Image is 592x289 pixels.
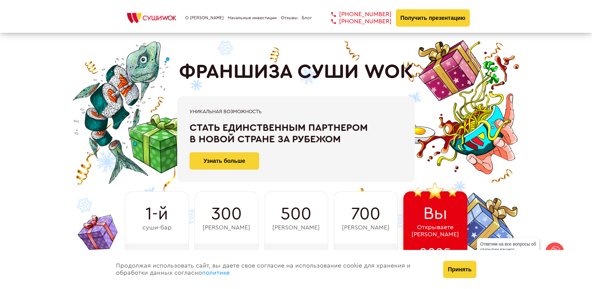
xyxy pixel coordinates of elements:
[185,16,224,20] a: О [PERSON_NAME]
[281,204,311,224] span: 500
[110,250,437,289] div: Продолжая использовать сайт, вы даете свое согласие на использование cookie для хранения и обрабо...
[211,204,242,224] span: 300
[202,270,230,276] a: политике
[145,204,168,224] span: 1-й
[351,204,380,224] span: 700
[190,109,402,114] div: Уникальная возможность
[264,243,328,266] div: 2016
[322,11,392,18] a: [PHONE_NUMBER]
[179,60,413,83] h1: ФРАНШИЗА СУШИ WOK
[342,224,389,231] span: [PERSON_NAME]
[125,243,189,266] div: 2011
[411,224,459,238] span: Открываете [PERSON_NAME]
[334,243,398,266] div: 2021
[322,18,392,25] a: [PHONE_NUMBER]
[203,224,250,231] span: [PERSON_NAME]
[272,224,320,231] span: [PERSON_NAME]
[302,16,312,20] a: Блог
[195,243,259,266] div: 2014
[228,16,277,20] a: Начальные инвестиции
[477,238,539,261] div: Ответим на все вопросы об открытии вашего [PERSON_NAME]!
[281,16,298,20] a: Отзывы
[122,11,181,25] img: СУШИWOK
[403,243,467,266] div: 2025
[190,152,259,170] button: Узнать больше
[396,9,470,27] button: Получить презентацию
[443,261,476,278] button: Принять
[190,122,402,145] div: Стать единственным партнером в новой стране за рубежом
[423,204,447,224] span: Вы
[142,224,172,231] span: суши-бар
